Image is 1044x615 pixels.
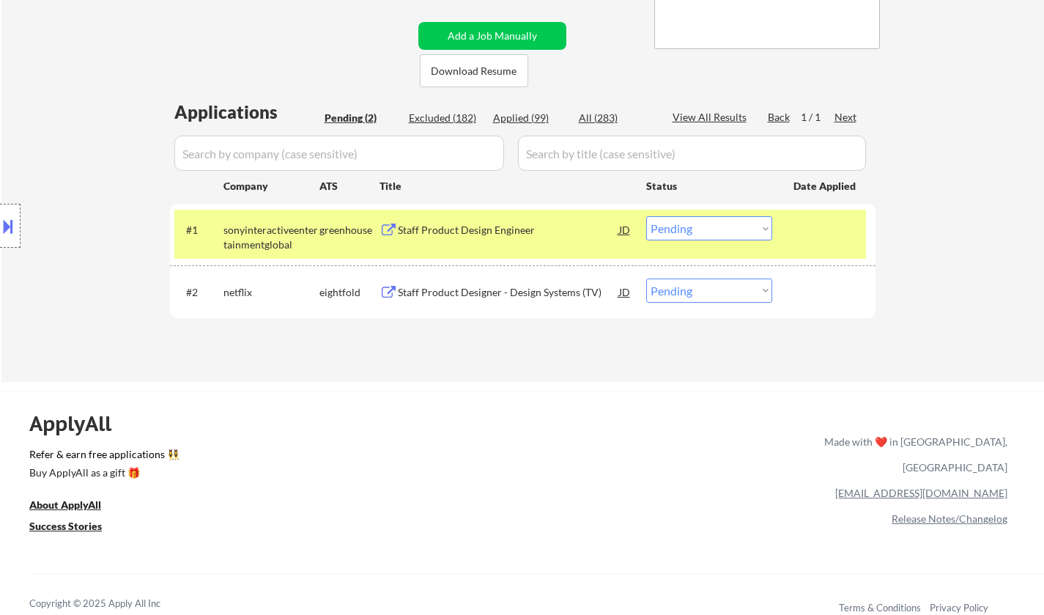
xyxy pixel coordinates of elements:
[380,179,632,194] div: Title
[319,223,380,237] div: greenhouse
[835,487,1007,499] a: [EMAIL_ADDRESS][DOMAIN_NAME]
[768,110,791,125] div: Back
[29,411,128,436] div: ApplyAll
[834,110,858,125] div: Next
[801,110,834,125] div: 1 / 1
[618,279,632,305] div: JD
[579,111,652,125] div: All (283)
[398,285,619,300] div: Staff Product Designer - Design Systems (TV)
[892,512,1007,525] a: Release Notes/Changelog
[223,285,319,300] div: netflix
[29,520,102,532] u: Success Stories
[174,136,504,171] input: Search by company (case sensitive)
[839,602,921,614] a: Terms & Conditions
[493,111,566,125] div: Applied (99)
[409,111,482,125] div: Excluded (182)
[319,285,380,300] div: eightfold
[420,54,528,87] button: Download Resume
[673,110,751,125] div: View All Results
[618,216,632,243] div: JD
[398,223,619,237] div: Staff Product Design Engineer
[518,136,866,171] input: Search by title (case sensitive)
[930,602,988,614] a: Privacy Policy
[319,179,380,194] div: ATS
[29,465,176,483] a: Buy ApplyAll as a gift 🎁
[29,597,198,611] div: Copyright © 2025 Apply All Inc
[418,22,566,50] button: Add a Job Manually
[29,497,122,515] a: About ApplyAll
[29,468,176,478] div: Buy ApplyAll as a gift 🎁
[223,223,319,251] div: sonyinteractiveentertainmentglobal
[29,518,122,537] a: Success Stories
[29,498,101,511] u: About ApplyAll
[818,429,1007,480] div: Made with ❤️ in [GEOGRAPHIC_DATA], [GEOGRAPHIC_DATA]
[325,111,398,125] div: Pending (2)
[223,179,319,194] div: Company
[29,449,518,465] a: Refer & earn free applications 👯‍♀️
[646,172,772,199] div: Status
[793,179,858,194] div: Date Applied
